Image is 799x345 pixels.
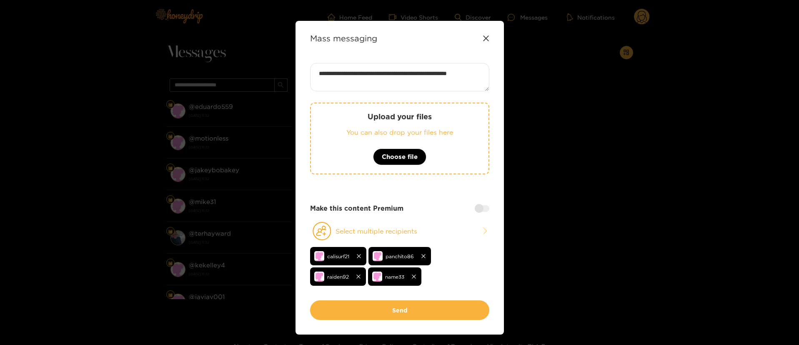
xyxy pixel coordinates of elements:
[314,272,324,282] img: no-avatar.png
[310,33,377,43] strong: Mass messaging
[328,128,472,137] p: You can also drop your files here
[373,251,383,261] img: no-avatar.png
[372,272,382,282] img: no-avatar.png
[314,251,324,261] img: no-avatar.png
[310,204,403,213] strong: Make this content Premium
[310,222,489,241] button: Select multiple recipients
[385,272,404,282] span: name33
[328,112,472,121] p: Upload your files
[327,272,349,282] span: raiden92
[327,252,349,261] span: calisurf21
[373,149,426,165] button: Choose file
[310,300,489,320] button: Send
[382,152,418,162] span: Choose file
[386,252,414,261] span: panchito86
